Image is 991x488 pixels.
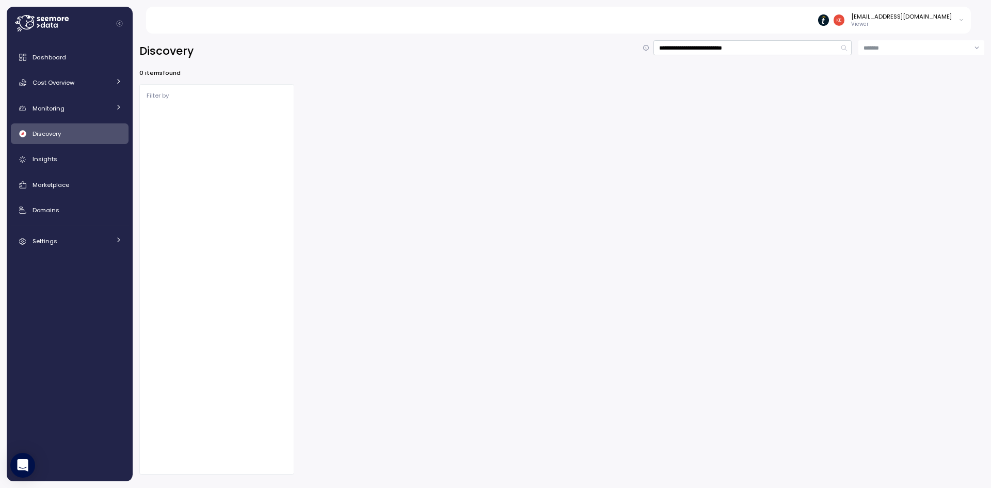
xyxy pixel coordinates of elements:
a: Discovery [11,123,129,144]
img: 6714de1ca73de131760c52a6.PNG [818,14,829,25]
a: Monitoring [11,98,129,119]
p: Viewer [851,21,952,28]
span: Monitoring [33,104,65,113]
img: e4f1013cbcfa3a60050984dc5e8e116a [834,14,844,25]
p: Filter by [147,91,169,100]
span: Discovery [33,130,61,138]
span: Settings [33,237,57,245]
a: Insights [11,149,129,170]
h2: Discovery [139,44,194,59]
div: [EMAIL_ADDRESS][DOMAIN_NAME] [851,12,952,21]
a: Cost Overview [11,72,129,93]
div: Open Intercom Messenger [10,453,35,478]
span: Marketplace [33,181,69,189]
a: Marketplace [11,175,129,195]
p: 0 items found [139,69,181,77]
button: Collapse navigation [113,20,126,27]
a: Domains [11,200,129,221]
span: Insights [33,155,57,163]
a: Dashboard [11,47,129,68]
span: Cost Overview [33,78,74,87]
span: Domains [33,206,59,214]
span: Dashboard [33,53,66,61]
a: Settings [11,231,129,251]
